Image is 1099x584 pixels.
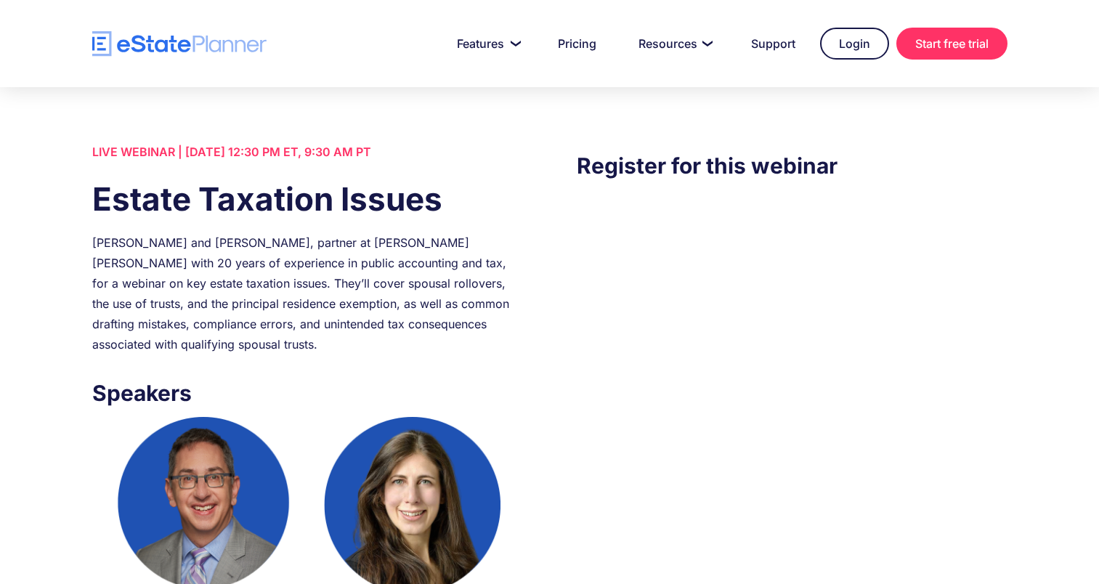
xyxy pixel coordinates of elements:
[577,211,1007,458] iframe: Form 0
[92,177,522,222] h1: Estate Taxation Issues
[92,232,522,354] div: [PERSON_NAME] and [PERSON_NAME], partner at [PERSON_NAME] [PERSON_NAME] with 20 years of experien...
[540,29,614,58] a: Pricing
[92,376,522,410] h3: Speakers
[621,29,726,58] a: Resources
[439,29,533,58] a: Features
[92,31,267,57] a: home
[896,28,1007,60] a: Start free trial
[577,149,1007,182] h3: Register for this webinar
[92,142,522,162] div: LIVE WEBINAR | [DATE] 12:30 PM ET, 9:30 AM PT
[820,28,889,60] a: Login
[734,29,813,58] a: Support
